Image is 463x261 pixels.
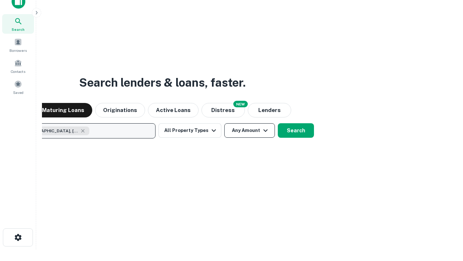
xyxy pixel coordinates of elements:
[12,26,25,32] span: Search
[9,47,27,53] span: Borrowers
[148,103,199,117] button: Active Loans
[233,101,248,107] div: NEW
[224,123,275,138] button: Any Amount
[95,103,145,117] button: Originations
[248,103,291,117] button: Lenders
[34,103,92,117] button: Maturing Loans
[2,56,34,76] a: Contacts
[11,69,25,74] span: Contacts
[427,203,463,238] iframe: Chat Widget
[24,128,78,134] span: [GEOGRAPHIC_DATA], [GEOGRAPHIC_DATA], [GEOGRAPHIC_DATA]
[2,14,34,34] a: Search
[13,90,24,95] span: Saved
[11,123,156,138] button: [GEOGRAPHIC_DATA], [GEOGRAPHIC_DATA], [GEOGRAPHIC_DATA]
[278,123,314,138] button: Search
[158,123,221,138] button: All Property Types
[79,74,246,91] h3: Search lenders & loans, faster.
[2,77,34,97] a: Saved
[2,35,34,55] a: Borrowers
[201,103,245,117] button: Search distressed loans with lien and other non-mortgage details.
